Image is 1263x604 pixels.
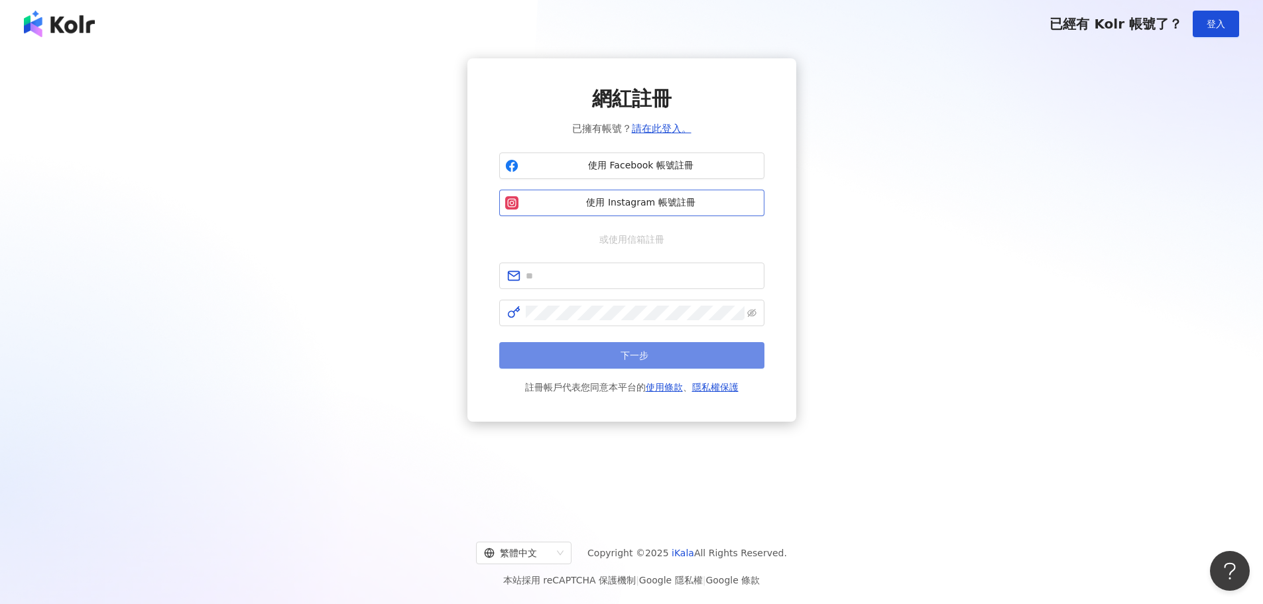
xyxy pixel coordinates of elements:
a: Google 條款 [705,575,760,585]
span: eye-invisible [747,308,756,318]
img: logo [24,11,95,37]
span: 本站採用 reCAPTCHA 保護機制 [503,572,760,588]
button: 使用 Facebook 帳號註冊 [499,152,764,179]
span: | [636,575,639,585]
span: 已經有 Kolr 帳號了？ [1050,16,1182,32]
button: 下一步 [499,342,764,369]
button: 使用 Instagram 帳號註冊 [499,190,764,216]
span: 已擁有帳號？ [572,121,692,137]
span: 下一步 [621,350,648,361]
span: 登入 [1207,19,1225,29]
span: Copyright © 2025 All Rights Reserved. [587,545,787,561]
iframe: Help Scout Beacon - Open [1210,551,1250,591]
span: 或使用信箱註冊 [590,232,674,247]
button: 登入 [1193,11,1239,37]
span: 網紅註冊 [592,85,672,113]
a: 請在此登入。 [632,123,692,135]
span: 註冊帳戶代表您同意本平台的 、 [525,379,739,395]
span: 使用 Instagram 帳號註冊 [524,196,758,210]
a: Google 隱私權 [639,575,703,585]
a: iKala [672,548,694,558]
span: 使用 Facebook 帳號註冊 [524,159,758,172]
div: 繁體中文 [484,542,552,564]
span: | [703,575,706,585]
a: 隱私權保護 [692,382,739,393]
a: 使用條款 [646,382,683,393]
